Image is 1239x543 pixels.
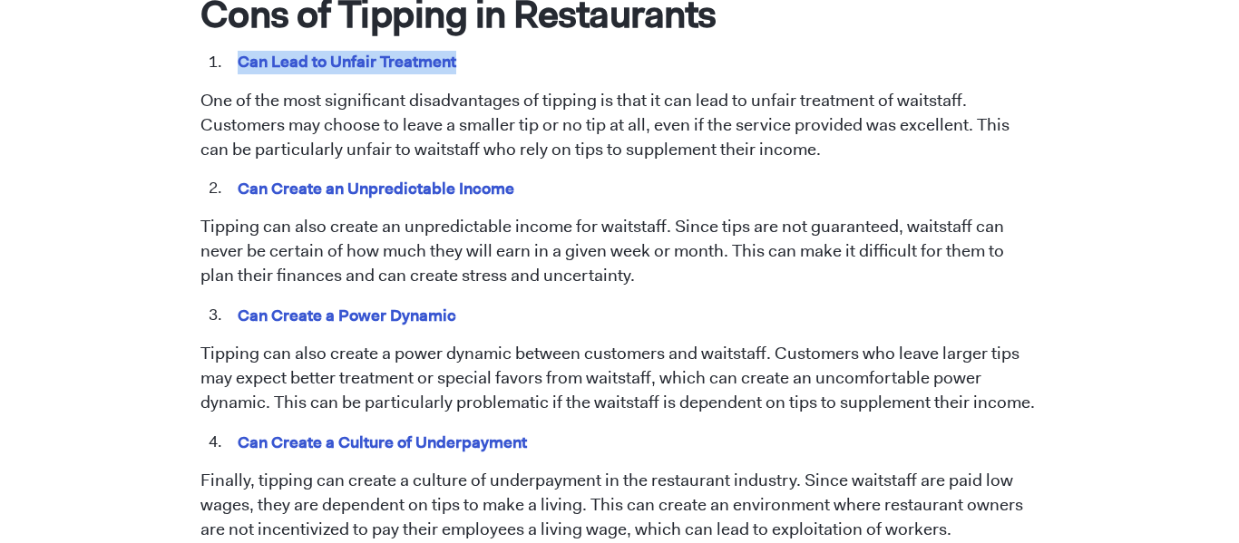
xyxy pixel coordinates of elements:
p: Tipping can also create a power dynamic between customers and waitstaff. Customers who leave larg... [200,342,1039,415]
p: One of the most significant disadvantages of tipping is that it can lead to unfair treatment of w... [200,89,1039,162]
mark: Can Create an Unpredictable Income [235,174,518,202]
p: Finally, tipping can create a culture of underpayment in the restaurant industry. Since waitstaff... [200,469,1039,542]
mark: Can Lead to Unfair Treatment [235,47,460,75]
p: Tipping can also create an unpredictable income for waitstaff. Since tips are not guaranteed, wai... [200,215,1039,288]
mark: Can Create a Power Dynamic [235,301,460,329]
mark: Can Create a Culture of Underpayment [235,428,531,456]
